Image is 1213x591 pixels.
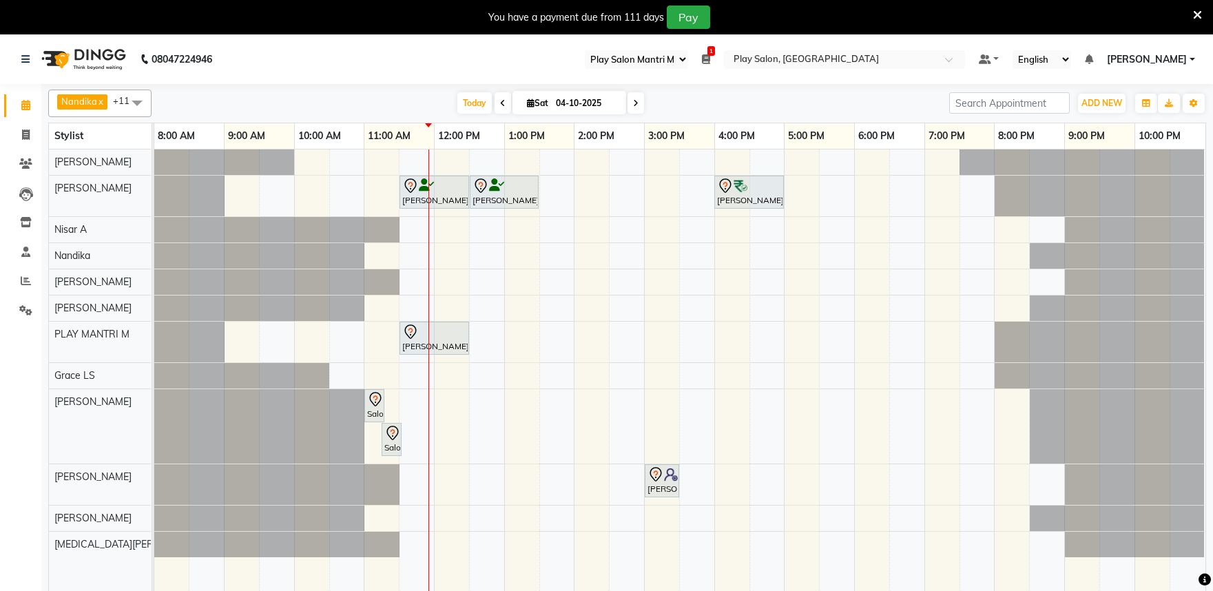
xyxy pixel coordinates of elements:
span: +11 [113,95,140,106]
input: 2025-10-04 [552,93,621,114]
span: Nandika [54,249,90,262]
a: 8:00 PM [995,126,1038,146]
a: 3:00 PM [645,126,688,146]
span: Nisar A [54,223,87,236]
span: ADD NEW [1081,98,1122,108]
span: [PERSON_NAME] [54,470,132,483]
a: 5:00 PM [785,126,828,146]
div: [PERSON_NAME], TK02, 11:30 AM-12:30 PM, Peel Off Pedicure [401,324,468,353]
span: [PERSON_NAME] [54,395,132,408]
div: [PERSON_NAME], TK01, 03:00 PM-03:30 PM, Bleach-Full Face [646,466,678,495]
span: Nandika [61,96,97,107]
span: Grace LS [54,369,95,382]
button: ADD NEW [1078,94,1126,113]
div: Salonsurf Ventures Private Limited, TK04, 11:00 AM-11:15 AM, Cartridge Wax Half Legs [366,391,383,420]
a: 8:00 AM [154,126,198,146]
span: Stylist [54,129,83,142]
button: Pay [667,6,710,29]
span: [MEDICAL_DATA][PERSON_NAME] [54,538,209,550]
span: Today [457,92,492,114]
a: 9:00 PM [1065,126,1108,146]
span: Sat [523,98,552,108]
span: [PERSON_NAME] [54,512,132,524]
span: [PERSON_NAME] [54,276,132,288]
a: 7:00 PM [925,126,968,146]
span: [PERSON_NAME] [54,182,132,194]
span: [PERSON_NAME] [54,302,132,314]
div: [PERSON_NAME], TK02, 11:30 AM-12:30 PM, Hair Cut [DEMOGRAPHIC_DATA] (Head Stylist) [401,178,468,207]
a: 11:00 AM [364,126,414,146]
a: 12:00 PM [435,126,484,146]
a: 9:00 AM [225,126,269,146]
a: 1:00 PM [505,126,548,146]
span: [PERSON_NAME] [54,156,132,168]
span: 1 [707,46,715,56]
input: Search Appointment [949,92,1070,114]
div: [PERSON_NAME], TK03, 04:00 PM-05:00 PM, Hair Cut Men (Director) [716,178,782,207]
div: [PERSON_NAME], TK02, 12:30 PM-01:30 PM, INOA Root Touch-Up Long [471,178,537,207]
span: PLAY MANTRI M [54,328,129,340]
a: 6:00 PM [855,126,898,146]
a: x [97,96,103,107]
img: logo [35,40,129,79]
a: 4:00 PM [715,126,758,146]
span: [PERSON_NAME] [1107,52,1187,67]
div: Salonsurf Ventures Private Limited, TK04, 11:15 AM-11:30 AM, Cartridge Wax Full Arms [383,425,400,454]
a: 10:00 PM [1135,126,1184,146]
b: 08047224946 [152,40,212,79]
a: 1 [702,53,710,65]
a: 2:00 PM [574,126,618,146]
a: 10:00 AM [295,126,344,146]
div: You have a payment due from 111 days [488,10,664,25]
